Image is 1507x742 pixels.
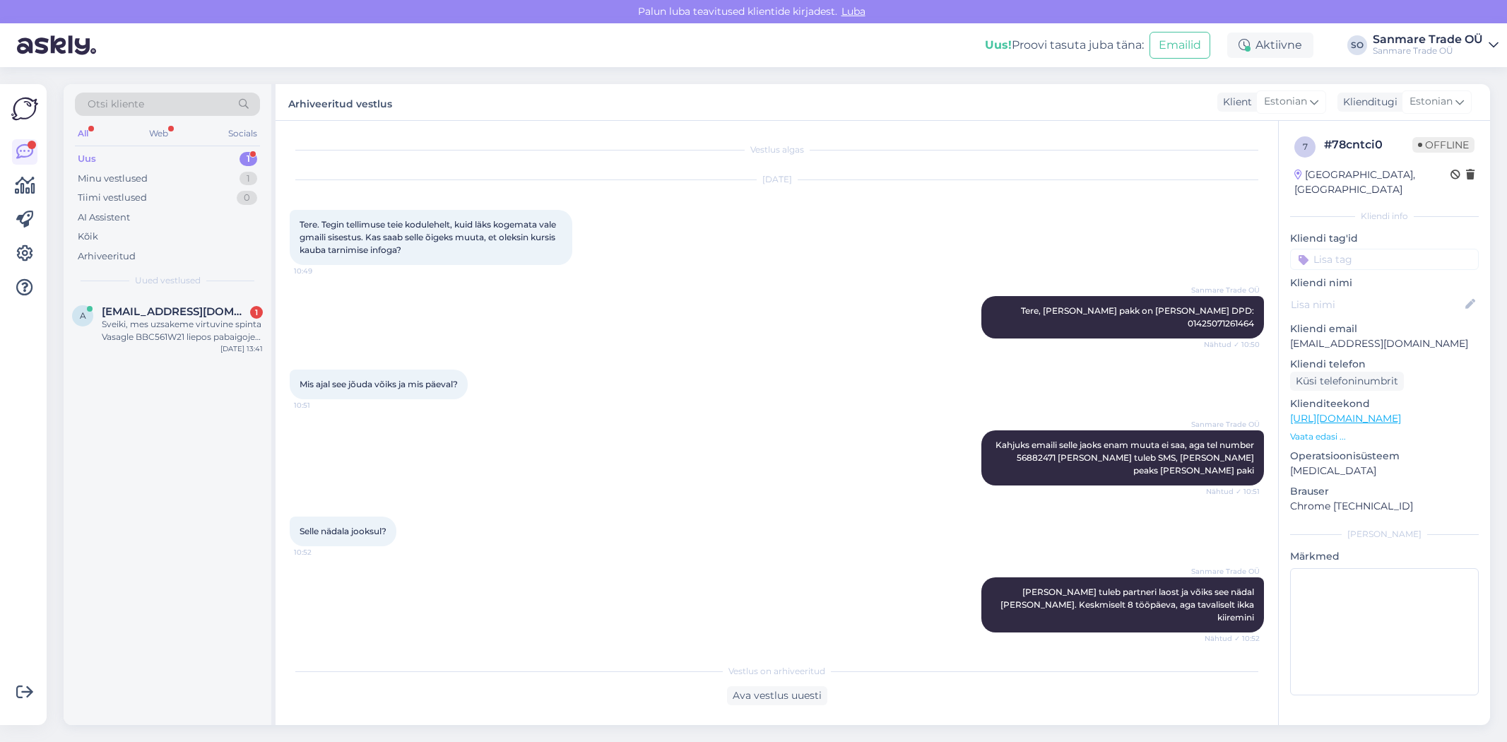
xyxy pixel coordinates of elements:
[80,310,86,321] span: a
[1290,549,1479,564] p: Märkmed
[300,526,386,536] span: Selle nädala jooksul?
[1291,297,1462,312] input: Lisa nimi
[1290,499,1479,514] p: Chrome [TECHNICAL_ID]
[728,665,825,678] span: Vestlus on arhiveeritud
[1290,528,1479,541] div: [PERSON_NAME]
[985,38,1012,52] b: Uus!
[1373,34,1499,57] a: Sanmare Trade OÜSanmare Trade OÜ
[1191,285,1260,295] span: Sanmare Trade OÜ
[237,191,257,205] div: 0
[1290,449,1479,464] p: Operatsioonisüsteem
[1294,167,1450,197] div: [GEOGRAPHIC_DATA], [GEOGRAPHIC_DATA]
[294,266,347,276] span: 10:49
[11,95,38,122] img: Askly Logo
[1217,95,1252,110] div: Klient
[102,305,249,318] span: agnietezickute@mail.com
[1290,249,1479,270] input: Lisa tag
[1324,136,1412,153] div: # 78cntci0
[294,400,347,411] span: 10:51
[1290,336,1479,351] p: [EMAIL_ADDRESS][DOMAIN_NAME]
[1206,486,1260,497] span: Nähtud ✓ 10:51
[1290,357,1479,372] p: Kliendi telefon
[290,173,1264,186] div: [DATE]
[727,686,827,705] div: Ava vestlus uuesti
[1264,94,1307,110] span: Estonian
[1412,137,1475,153] span: Offline
[75,124,91,143] div: All
[1290,322,1479,336] p: Kliendi email
[1191,419,1260,430] span: Sanmare Trade OÜ
[985,37,1144,54] div: Proovi tasuta juba täna:
[146,124,171,143] div: Web
[1290,210,1479,223] div: Kliendi info
[240,152,257,166] div: 1
[995,440,1256,476] span: Kahjuks emaili selle jaoks enam muuta ei saa, aga tel number 56882471 [PERSON_NAME] tuleb SMS, [P...
[78,172,148,186] div: Minu vestlused
[300,219,558,255] span: Tere. Tegin tellimuse teie kodulehelt, kuid läks kogemata vale gmaili sisestus. Kas saab selle õi...
[1204,339,1260,350] span: Nähtud ✓ 10:50
[290,143,1264,156] div: Vestlus algas
[1337,95,1397,110] div: Klienditugi
[1191,566,1260,577] span: Sanmare Trade OÜ
[1227,33,1313,58] div: Aktiivne
[288,93,392,112] label: Arhiveeritud vestlus
[220,343,263,354] div: [DATE] 13:41
[1290,464,1479,478] p: [MEDICAL_DATA]
[1021,305,1256,329] span: Tere, [PERSON_NAME] pakk on [PERSON_NAME] DPD: 01425071261464
[837,5,870,18] span: Luba
[1290,396,1479,411] p: Klienditeekond
[1373,45,1483,57] div: Sanmare Trade OÜ
[1290,412,1401,425] a: [URL][DOMAIN_NAME]
[250,306,263,319] div: 1
[88,97,144,112] span: Otsi kliente
[225,124,260,143] div: Socials
[1290,430,1479,443] p: Vaata edasi ...
[240,172,257,186] div: 1
[78,191,147,205] div: Tiimi vestlused
[1290,484,1479,499] p: Brauser
[1347,35,1367,55] div: SO
[102,318,263,343] div: Sveiki, mes uzsakeme virtuvine spinta Vasagle BBC561W21 liepos pabaigoje per [DOMAIN_NAME] ir ji ...
[78,249,136,264] div: Arhiveeritud
[1290,231,1479,246] p: Kliendi tag'id
[78,211,130,225] div: AI Assistent
[294,547,347,558] span: 10:52
[1150,32,1210,59] button: Emailid
[1303,141,1308,152] span: 7
[78,230,98,244] div: Kõik
[78,152,96,166] div: Uus
[135,274,201,287] span: Uued vestlused
[1410,94,1453,110] span: Estonian
[300,379,458,389] span: Mis ajal see jõuda võiks ja mis päeval?
[1373,34,1483,45] div: Sanmare Trade OÜ
[1290,372,1404,391] div: Küsi telefoninumbrit
[1290,276,1479,290] p: Kliendi nimi
[1000,587,1256,623] span: [PERSON_NAME] tuleb partneri laost ja võiks see nädal [PERSON_NAME]. Keskmiselt 8 tööpäeva, aga t...
[1205,633,1260,644] span: Nähtud ✓ 10:52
